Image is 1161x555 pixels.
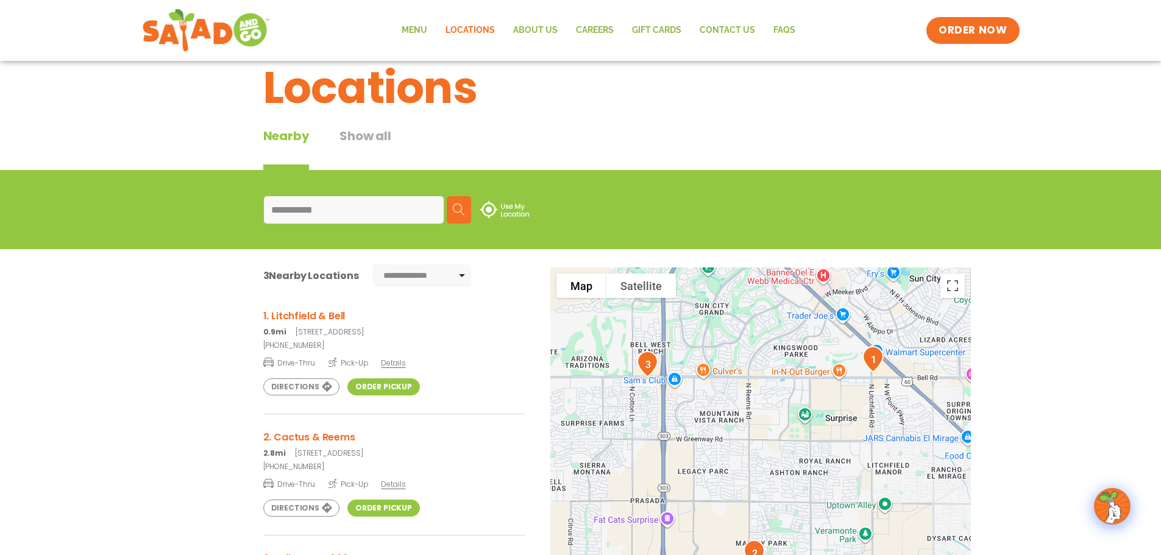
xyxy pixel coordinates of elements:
div: 3 [632,346,663,382]
a: About Us [504,16,567,44]
a: Menu [392,16,436,44]
strong: 2.8mi [263,448,286,458]
a: Drive-Thru Pick-Up Details [263,475,525,490]
span: 3 [263,269,269,283]
h3: 1. Litchfield & Bell [263,308,525,323]
nav: Menu [392,16,804,44]
a: 2. Cactus & Reems 2.8mi[STREET_ADDRESS] [263,430,525,459]
span: ORDER NOW [939,23,1007,38]
a: 1. Litchfield & Bell 0.9mi[STREET_ADDRESS] [263,308,525,338]
h3: 2. Cactus & Reems [263,430,525,445]
a: Order Pickup [347,378,420,395]
a: [PHONE_NUMBER] [263,340,525,351]
a: Locations [436,16,504,44]
p: [STREET_ADDRESS] [263,327,525,338]
button: Show satellite imagery [606,274,676,298]
a: Drive-Thru Pick-Up Details [263,353,525,369]
div: Nearby Locations [263,268,359,283]
span: Details [381,358,405,368]
a: FAQs [764,16,804,44]
div: Tabbed content [263,127,422,170]
img: search.svg [453,203,465,216]
span: Pick-Up [328,356,369,369]
a: Directions [263,500,339,517]
span: Pick-Up [328,478,369,490]
a: Order Pickup [347,500,420,517]
button: Show all [339,127,391,170]
button: Toggle fullscreen view [940,274,965,298]
a: Contact Us [691,16,764,44]
img: new-SAG-logo-768×292 [142,6,271,55]
img: wpChatIcon [1095,489,1129,523]
img: use-location.svg [480,201,529,218]
strong: 0.9mi [263,327,286,337]
div: Nearby [263,127,310,170]
a: ORDER NOW [926,17,1019,44]
a: [PHONE_NUMBER] [263,461,525,472]
span: Drive-Thru [263,478,315,490]
a: GIFT CARDS [623,16,691,44]
span: Details [381,479,405,489]
button: Show street map [556,274,606,298]
span: Drive-Thru [263,356,315,369]
a: Careers [567,16,623,44]
p: [STREET_ADDRESS] [263,448,525,459]
h1: Locations [263,55,898,121]
a: Directions [263,378,339,395]
div: 1 [857,341,889,377]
